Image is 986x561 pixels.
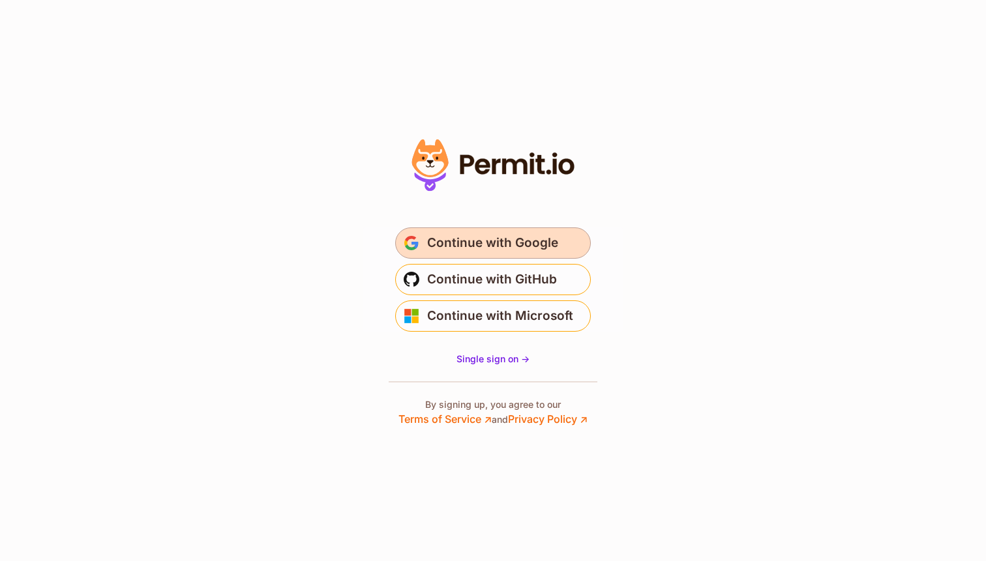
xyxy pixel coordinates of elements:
[427,269,557,290] span: Continue with GitHub
[398,412,492,425] a: Terms of Service ↗
[398,398,588,427] p: By signing up, you agree to our and
[456,352,530,366] a: Single sign on ->
[427,306,573,326] span: Continue with Microsoft
[456,353,530,364] span: Single sign on ->
[508,412,588,425] a: Privacy Policy ↗
[395,227,591,259] button: Continue with Google
[427,233,558,253] span: Continue with Google
[395,264,591,295] button: Continue with GitHub
[395,300,591,332] button: Continue with Microsoft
